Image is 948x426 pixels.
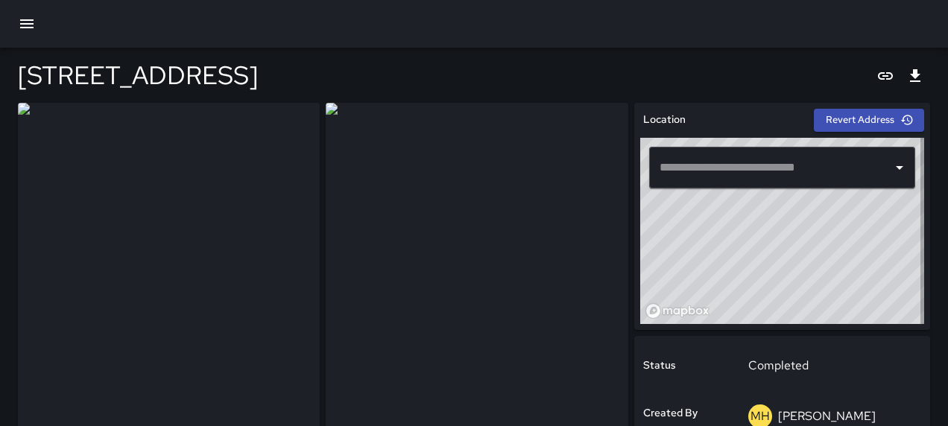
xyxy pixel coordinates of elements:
[870,61,900,91] button: Copy link
[643,112,686,128] h6: Location
[748,357,911,375] p: Completed
[889,157,910,178] button: Open
[778,408,876,424] p: [PERSON_NAME]
[643,357,676,374] h6: Status
[18,60,258,91] h4: [STREET_ADDRESS]
[750,407,770,425] p: MH
[643,405,698,422] h6: Created By
[900,61,930,91] button: Export
[814,109,924,132] button: Revert Address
